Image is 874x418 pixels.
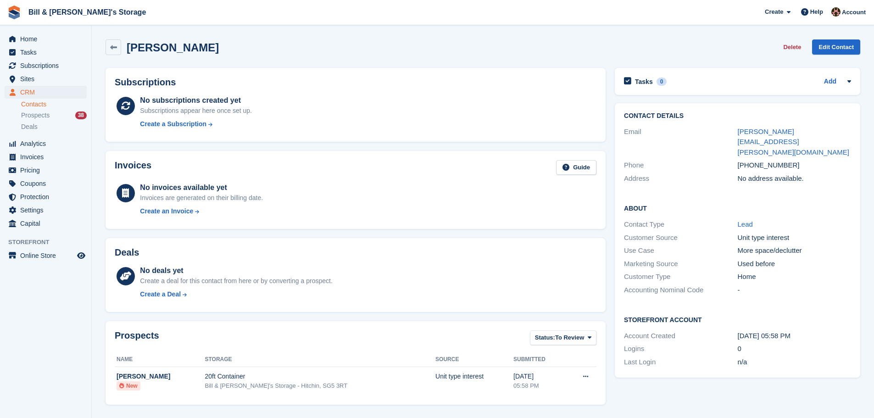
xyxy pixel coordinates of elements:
[513,352,565,367] th: Submitted
[25,5,150,20] a: Bill & [PERSON_NAME]'s Storage
[115,160,151,175] h2: Invoices
[20,137,75,150] span: Analytics
[738,259,851,269] div: Used before
[624,160,737,171] div: Phone
[624,203,851,212] h2: About
[75,111,87,119] div: 38
[140,290,332,299] a: Create a Deal
[624,285,737,295] div: Accounting Nominal Code
[624,272,737,282] div: Customer Type
[20,190,75,203] span: Protection
[20,177,75,190] span: Coupons
[140,206,193,216] div: Create an Invoice
[738,233,851,243] div: Unit type interest
[20,204,75,217] span: Settings
[513,372,565,381] div: [DATE]
[624,173,737,184] div: Address
[20,164,75,177] span: Pricing
[140,119,206,129] div: Create a Subscription
[127,41,219,54] h2: [PERSON_NAME]
[738,128,849,156] a: [PERSON_NAME][EMAIL_ADDRESS][PERSON_NAME][DOMAIN_NAME]
[812,39,860,55] a: Edit Contact
[5,164,87,177] a: menu
[140,290,181,299] div: Create a Deal
[205,372,435,381] div: 20ft Container
[738,357,851,368] div: n/a
[624,331,737,341] div: Account Created
[624,344,737,354] div: Logins
[20,150,75,163] span: Invoices
[738,344,851,354] div: 0
[117,372,205,381] div: [PERSON_NAME]
[824,77,836,87] a: Add
[140,265,332,276] div: No deals yet
[140,276,332,286] div: Create a deal for this contact from here or by converting a prospect.
[115,247,139,258] h2: Deals
[738,160,851,171] div: [PHONE_NUMBER]
[7,6,21,19] img: stora-icon-8386f47178a22dfd0bd8f6a31ec36ba5ce8667c1dd55bd0f319d3a0aa187defe.svg
[205,352,435,367] th: Storage
[535,333,555,342] span: Status:
[140,193,263,203] div: Invoices are generated on their billing date.
[513,381,565,390] div: 05:58 PM
[20,86,75,99] span: CRM
[555,333,584,342] span: To Review
[624,219,737,230] div: Contact Type
[21,123,38,131] span: Deals
[140,119,252,129] a: Create a Subscription
[738,272,851,282] div: Home
[20,33,75,45] span: Home
[115,77,596,88] h2: Subscriptions
[738,173,851,184] div: No address available.
[810,7,823,17] span: Help
[5,59,87,72] a: menu
[5,33,87,45] a: menu
[21,122,87,132] a: Deals
[779,39,805,55] button: Delete
[205,381,435,390] div: Bill & [PERSON_NAME]'s Storage - Hitchin, SG5 3RT
[140,206,263,216] a: Create an Invoice
[5,150,87,163] a: menu
[115,352,205,367] th: Name
[20,249,75,262] span: Online Store
[624,112,851,120] h2: Contact Details
[738,331,851,341] div: [DATE] 05:58 PM
[556,160,596,175] a: Guide
[738,245,851,256] div: More space/declutter
[5,177,87,190] a: menu
[624,315,851,324] h2: Storefront Account
[624,233,737,243] div: Customer Source
[765,7,783,17] span: Create
[21,100,87,109] a: Contacts
[20,59,75,72] span: Subscriptions
[21,111,87,120] a: Prospects 38
[435,352,513,367] th: Source
[624,127,737,158] div: Email
[5,249,87,262] a: menu
[842,8,866,17] span: Account
[624,245,737,256] div: Use Case
[635,78,653,86] h2: Tasks
[5,72,87,85] a: menu
[20,46,75,59] span: Tasks
[530,330,596,346] button: Status: To Review
[657,78,667,86] div: 0
[738,285,851,295] div: -
[624,259,737,269] div: Marketing Source
[5,190,87,203] a: menu
[140,182,263,193] div: No invoices available yet
[738,220,753,228] a: Lead
[435,372,513,381] div: Unit type interest
[20,217,75,230] span: Capital
[140,106,252,116] div: Subscriptions appear here once set up.
[5,217,87,230] a: menu
[76,250,87,261] a: Preview store
[831,7,841,17] img: Jack Bottesch
[21,111,50,120] span: Prospects
[5,46,87,59] a: menu
[20,72,75,85] span: Sites
[140,95,252,106] div: No subscriptions created yet
[624,357,737,368] div: Last Login
[115,330,159,347] h2: Prospects
[8,238,91,247] span: Storefront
